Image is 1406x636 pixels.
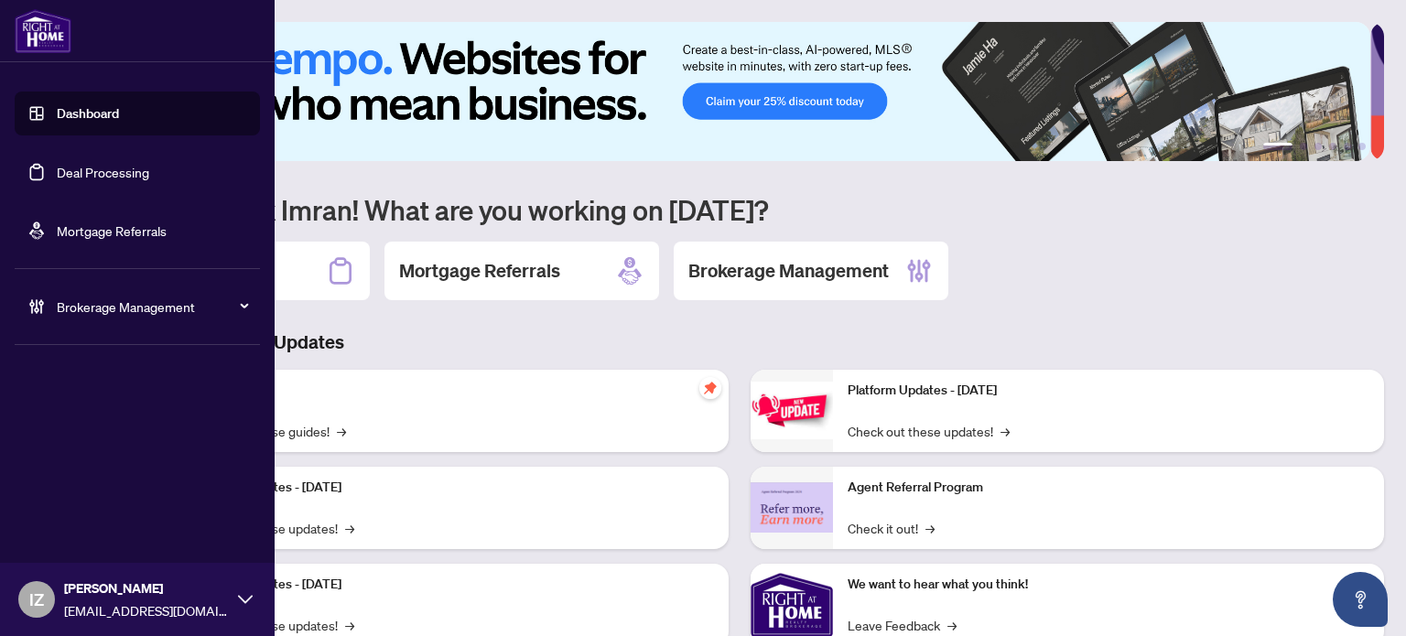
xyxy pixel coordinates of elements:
button: 6 [1358,143,1366,150]
span: IZ [29,587,44,612]
a: Dashboard [57,105,119,122]
span: [PERSON_NAME] [64,578,229,598]
img: Agent Referral Program [751,482,833,533]
a: Check it out!→ [848,518,935,538]
span: → [925,518,935,538]
button: 4 [1329,143,1336,150]
button: 3 [1314,143,1322,150]
p: We want to hear what you think! [848,575,1369,595]
p: Platform Updates - [DATE] [848,381,1369,401]
span: → [345,518,354,538]
img: logo [15,9,71,53]
button: 5 [1344,143,1351,150]
span: → [1000,421,1010,441]
span: → [947,615,957,635]
a: Leave Feedback→ [848,615,957,635]
img: Platform Updates - June 23, 2025 [751,382,833,439]
a: Check out these updates!→ [848,421,1010,441]
p: Platform Updates - [DATE] [192,478,714,498]
p: Platform Updates - [DATE] [192,575,714,595]
button: 2 [1300,143,1307,150]
h3: Brokerage & Industry Updates [95,329,1384,355]
span: → [337,421,346,441]
img: Slide 0 [95,22,1370,161]
span: pushpin [699,377,721,399]
a: Mortgage Referrals [57,222,167,239]
span: → [345,615,354,635]
h2: Mortgage Referrals [399,258,560,284]
p: Agent Referral Program [848,478,1369,498]
h1: Welcome back Imran! What are you working on [DATE]? [95,192,1384,227]
p: Self-Help [192,381,714,401]
span: [EMAIL_ADDRESS][DOMAIN_NAME] [64,600,229,620]
h2: Brokerage Management [688,258,889,284]
button: 1 [1263,143,1292,150]
a: Deal Processing [57,164,149,180]
span: Brokerage Management [57,296,247,317]
button: Open asap [1333,572,1388,627]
